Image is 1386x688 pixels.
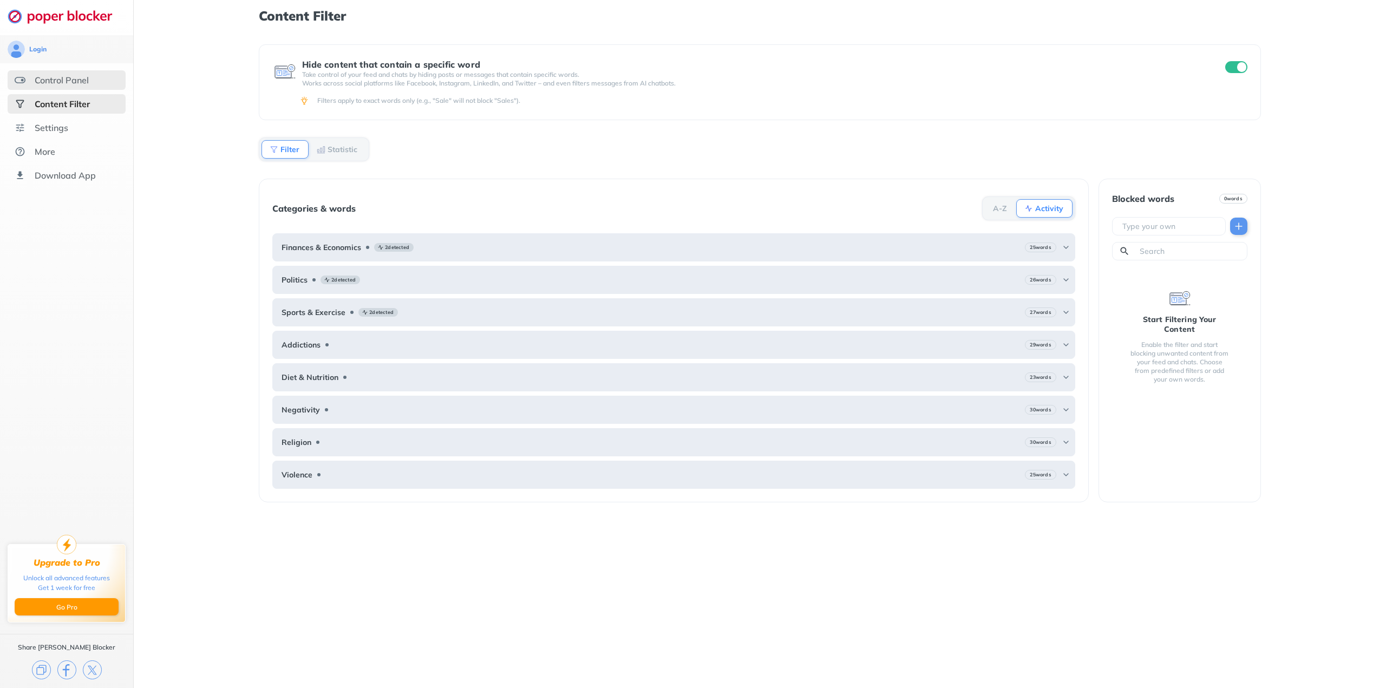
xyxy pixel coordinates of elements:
div: Start Filtering Your Content [1129,314,1230,334]
div: Upgrade to Pro [34,558,100,568]
b: 23 words [1030,374,1051,381]
b: Diet & Nutrition [282,373,338,382]
b: 0 words [1224,195,1243,202]
input: Type your own [1121,221,1221,232]
img: Filter [270,145,278,154]
b: A-Z [993,205,1007,212]
div: Content Filter [35,99,90,109]
b: Negativity [282,405,320,414]
img: settings.svg [15,122,25,133]
div: Hide content that contain a specific word [302,60,1205,69]
img: logo-webpage.svg [8,9,124,24]
img: download-app.svg [15,170,25,181]
div: Control Panel [35,75,89,86]
button: Go Pro [15,598,119,615]
img: x.svg [83,660,102,679]
b: 2 detected [369,309,394,316]
b: Politics [282,276,308,284]
div: Categories & words [272,204,356,213]
h1: Content Filter [259,9,1260,23]
div: Unlock all advanced features [23,573,110,583]
b: Filter [280,146,299,153]
b: 30 words [1030,438,1051,446]
b: Addictions [282,340,321,349]
img: facebook.svg [57,660,76,679]
input: Search [1139,246,1243,257]
img: Statistic [317,145,325,154]
div: Get 1 week for free [38,583,95,593]
div: Filters apply to exact words only (e.g., "Sale" will not block "Sales"). [317,96,1245,105]
p: Works across social platforms like Facebook, Instagram, LinkedIn, and Twitter – and even filters ... [302,79,1205,88]
b: 25 words [1030,471,1051,479]
b: Religion [282,438,311,447]
b: 30 words [1030,406,1051,414]
img: avatar.svg [8,41,25,58]
b: 26 words [1030,276,1051,284]
img: upgrade-to-pro.svg [57,535,76,554]
b: Finances & Economics [282,243,361,252]
b: 25 words [1030,244,1051,251]
div: More [35,146,55,157]
b: Violence [282,470,312,479]
b: 2 detected [385,244,409,251]
p: Take control of your feed and chats by hiding posts or messages that contain specific words. [302,70,1205,79]
div: Login [29,45,47,54]
img: copy.svg [32,660,51,679]
b: Statistic [328,146,357,153]
b: 29 words [1030,341,1051,349]
div: Blocked words [1112,194,1174,204]
img: features.svg [15,75,25,86]
b: 27 words [1030,309,1051,316]
div: Download App [35,170,96,181]
img: Activity [1024,204,1033,213]
div: Enable the filter and start blocking unwanted content from your feed and chats. Choose from prede... [1129,340,1230,384]
img: social-selected.svg [15,99,25,109]
img: about.svg [15,146,25,157]
div: Settings [35,122,68,133]
b: Activity [1035,205,1063,212]
div: Share [PERSON_NAME] Blocker [18,643,115,652]
b: 2 detected [331,276,356,284]
b: Sports & Exercise [282,308,345,317]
